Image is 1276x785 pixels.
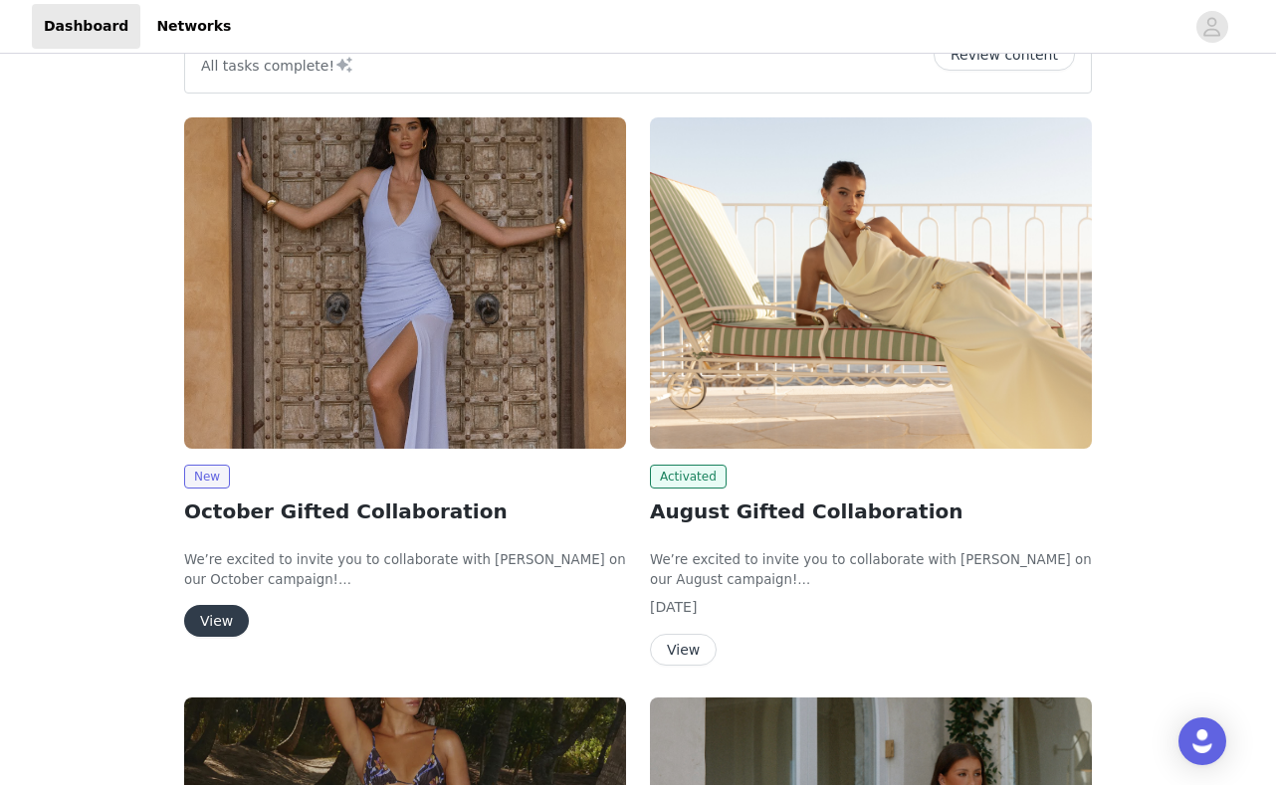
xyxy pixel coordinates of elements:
[184,496,626,526] h2: October Gifted Collaboration
[650,117,1092,449] img: Peppermayo EU
[650,552,1092,587] span: We’re excited to invite you to collaborate with [PERSON_NAME] on our August campaign!
[934,39,1075,71] button: Review content
[650,599,697,615] span: [DATE]
[184,117,626,449] img: Peppermayo EU
[184,465,230,489] span: New
[32,4,140,49] a: Dashboard
[201,53,354,77] p: All tasks complete!
[650,643,717,658] a: View
[650,634,717,666] button: View
[1178,717,1226,765] div: Open Intercom Messenger
[1202,11,1221,43] div: avatar
[144,4,243,49] a: Networks
[650,465,727,489] span: Activated
[184,552,626,587] span: We’re excited to invite you to collaborate with [PERSON_NAME] on our October campaign!
[184,605,249,637] button: View
[650,496,1092,526] h2: August Gifted Collaboration
[184,614,249,629] a: View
